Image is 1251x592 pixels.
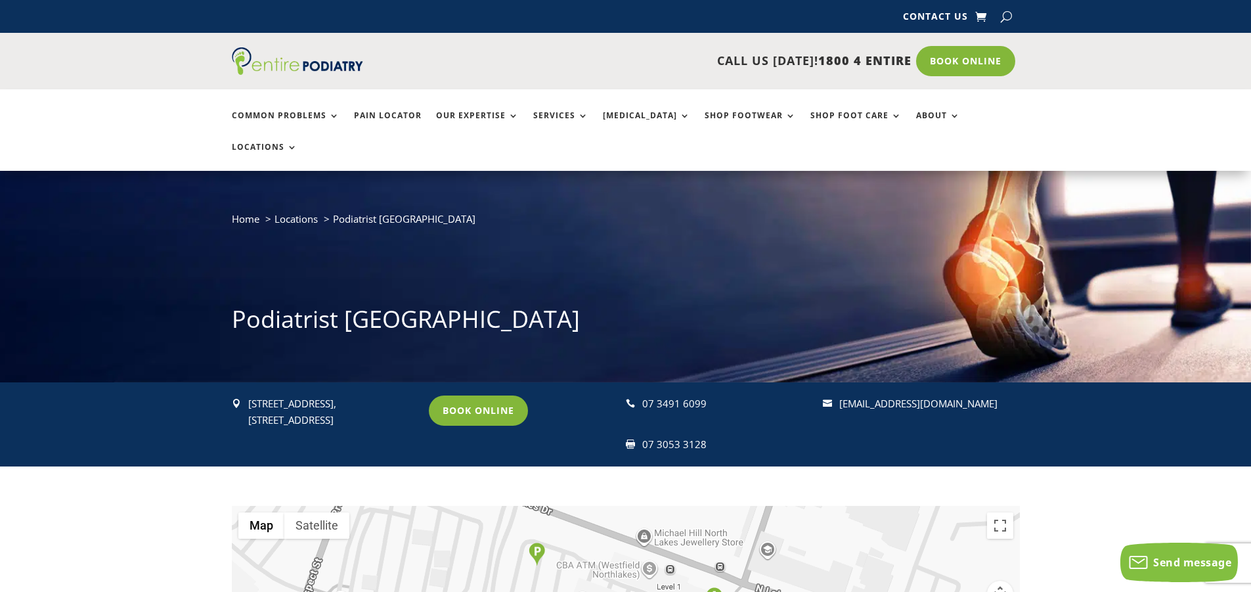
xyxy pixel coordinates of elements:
[248,396,417,429] p: [STREET_ADDRESS], [STREET_ADDRESS]
[232,210,1020,237] nav: breadcrumb
[626,440,635,449] span: 
[810,111,902,139] a: Shop Foot Care
[529,543,545,566] div: Parking
[626,399,635,408] span: 
[232,399,241,408] span: 
[354,111,422,139] a: Pain Locator
[818,53,911,68] span: 1800 4 ENTIRE
[916,111,960,139] a: About
[987,512,1013,539] button: Toggle fullscreen view
[642,436,811,453] div: 07 3053 3128
[903,12,968,26] a: Contact Us
[823,399,832,408] span: 
[839,397,998,410] a: [EMAIL_ADDRESS][DOMAIN_NAME]
[232,47,363,75] img: logo (1)
[642,396,811,413] div: 07 3491 6099
[603,111,690,139] a: [MEDICAL_DATA]
[232,111,340,139] a: Common Problems
[284,512,349,539] button: Show satellite imagery
[705,111,796,139] a: Shop Footwear
[274,212,318,225] a: Locations
[429,396,528,426] a: Book Online
[916,46,1015,76] a: Book Online
[232,303,1020,342] h1: Podiatrist [GEOGRAPHIC_DATA]
[533,111,588,139] a: Services
[1120,543,1238,582] button: Send message
[232,64,363,78] a: Entire Podiatry
[436,111,519,139] a: Our Expertise
[414,53,911,70] p: CALL US [DATE]!
[333,212,475,225] span: Podiatrist [GEOGRAPHIC_DATA]
[238,512,284,539] button: Show street map
[232,143,297,171] a: Locations
[1153,555,1231,570] span: Send message
[232,212,259,225] a: Home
